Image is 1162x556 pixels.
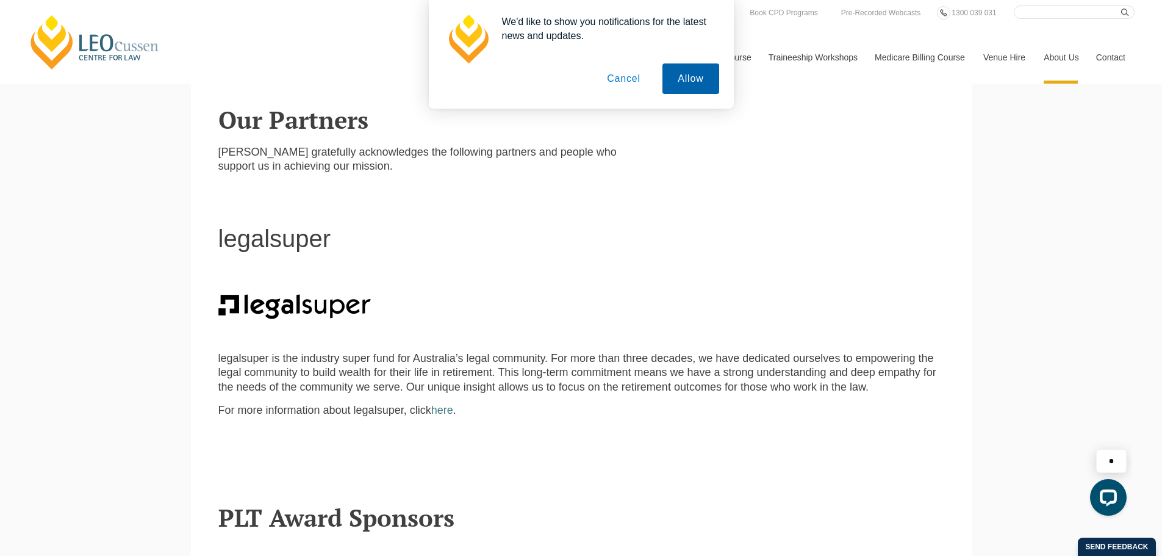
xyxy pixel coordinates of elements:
iframe: LiveChat chat widget [888,242,1132,525]
div: We'd like to show you notifications for the latest news and updates. [492,15,719,43]
p: For more information about legalsuper, click . [218,403,944,417]
p: legalsuper is the industry super fund for Australia’s legal community. For more than three decade... [218,352,944,394]
button: Cancel [592,63,656,94]
img: notification icon [443,15,492,63]
button: Allow [662,63,719,94]
h1: legalsuper [218,225,944,252]
p: [PERSON_NAME] gratefully acknowledges the following partners and people who support us in achievi... [218,145,634,174]
h2: PLT Award Sponsors [218,504,944,531]
h2: Our Partners [218,106,944,133]
a: here [431,404,453,416]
